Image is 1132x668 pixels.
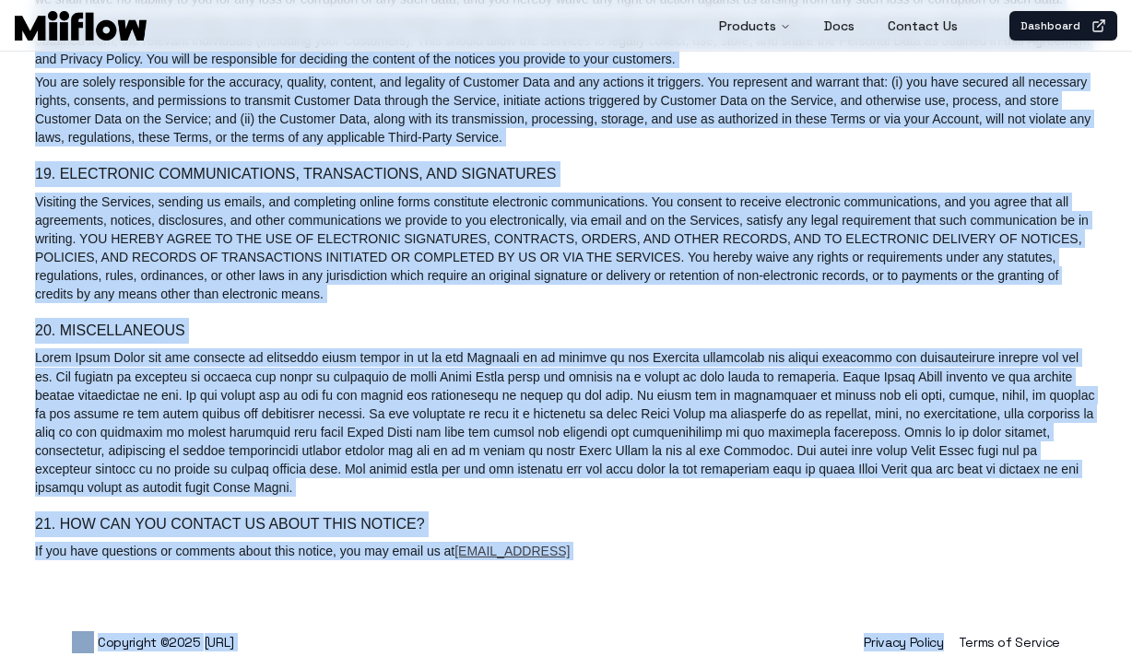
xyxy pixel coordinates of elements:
nav: Main [704,7,973,44]
a: Terms of Service [959,634,1060,650]
a: 19. ELECTRONIC COMMUNICATIONS, TRANSACTIONS, AND SIGNATURES [35,166,556,182]
img: Logo [72,631,94,653]
p: Visiting the Services, sending us emails, and completing online forms constitute electronic commu... [35,193,1097,303]
p: You are solely responsible for the accuracy, quality, content, and legality of Customer Data and ... [35,73,1097,146]
img: Logo [15,11,147,41]
span: Copyright © 2025 [72,631,234,653]
a: 20. MISCELLANEOUS [35,322,185,338]
p: If you have questions or comments about this notice, you may email us at [35,542,1097,560]
a: Dashboard [1009,11,1117,41]
a: 21. HOW CAN YOU CONTACT US ABOUT THIS NOTICE? [35,516,425,532]
a: Docs [809,7,869,44]
button: Products [704,7,806,44]
p: Lorem Ipsum Dolor sit ame consecte ad elitseddo eiusm tempor in ut la etd Magnaali en ad minimve ... [35,348,1097,496]
a: [EMAIL_ADDRESS] [454,544,570,558]
a: [URL] [205,633,234,651]
a: Privacy Policy [864,634,943,650]
a: Contact Us [873,7,973,44]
